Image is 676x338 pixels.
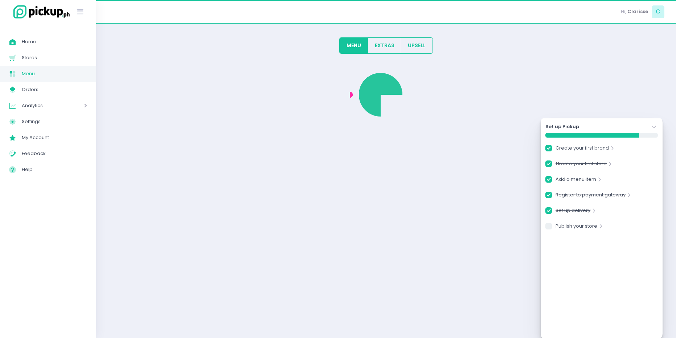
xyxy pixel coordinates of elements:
button: MENU [339,37,368,54]
a: Add a menu item [556,176,596,186]
strong: Set up Pickup [545,123,579,130]
span: Orders [22,85,87,94]
a: Publish your store [556,223,597,232]
div: Large button group [339,37,433,54]
span: Settings [22,117,87,126]
button: EXTRAS [368,37,401,54]
a: Create your first store [556,160,607,170]
button: UPSELL [401,37,433,54]
a: Create your first brand [556,144,609,154]
span: Home [22,37,87,46]
a: Set up delivery [556,207,590,217]
span: Feedback [22,149,87,158]
span: Help [22,165,87,174]
img: logo [9,4,71,20]
span: C [652,5,664,18]
span: Analytics [22,101,63,110]
span: Menu [22,69,87,78]
a: Register to payment gateway [556,191,626,201]
span: Hi, [621,8,626,15]
span: Clarisse [627,8,648,15]
span: Stores [22,53,87,62]
span: My Account [22,133,87,142]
